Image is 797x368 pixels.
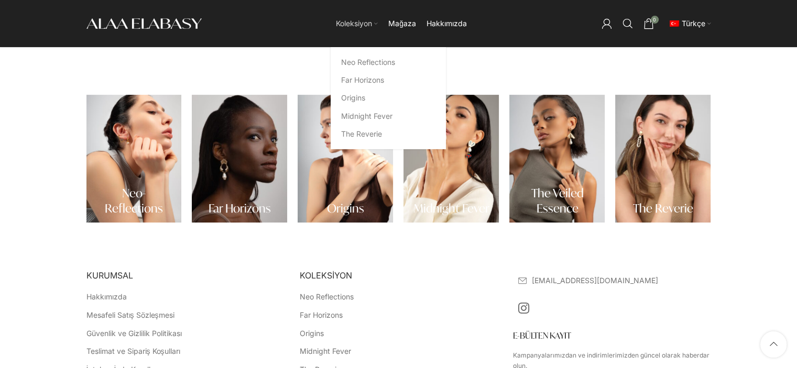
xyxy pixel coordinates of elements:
a: Midnight Fever [300,346,352,356]
a: Banner bağlantısı [615,95,711,222]
a: Koleksiyon [336,13,378,34]
a: Teslimat ve Sipariş Koşulları [86,346,181,356]
span: Mağaza [388,19,416,29]
a: Hakkımızda [427,13,467,34]
a: Mesafeli Satış Sözleşmesi [86,310,176,320]
a: Far Horizons [341,71,435,89]
span: Hakkımızda [427,19,467,29]
span: 0 [651,16,659,24]
div: İkincil navigasyon [662,13,716,34]
a: Güvenlik ve Gizlilik Politikası [86,328,183,339]
a: Instagram sosyal bağlantısı [513,297,534,321]
a: Mağaza [388,13,416,34]
a: Başa kaydır düğmesi [760,331,787,358]
a: Neo Reflections [341,53,435,71]
a: Site logo [86,18,202,27]
img: Türkçe [670,20,679,27]
a: Banner bağlantısı [298,95,393,222]
a: tr_TRTürkçe [667,13,711,34]
a: Banner bağlantısı [192,95,287,222]
a: Midnight Fever [341,107,435,125]
h5: KURUMSAL [86,270,284,281]
a: Origins [341,89,435,107]
a: Banner bağlantısı [509,95,605,222]
a: Neo Reflections [300,292,355,302]
h3: E-BÜLTEN KAYIT [513,331,711,340]
a: Hakkımızda [86,292,128,302]
span: Koleksiyon [336,19,372,29]
a: Banner bağlantısı [403,95,499,222]
a: Origins [300,328,325,339]
div: Ana yönlendirici [207,13,596,34]
a: The Reverie [341,125,435,143]
a: Banner bağlantısı [86,95,182,222]
h5: KOLEKSİYON [300,270,497,281]
a: Liste öğesi bağlantısı [518,275,711,286]
span: Türkçe [682,19,705,28]
a: Arama [617,13,638,34]
a: Far Horizons [300,310,344,320]
a: 0 [638,13,659,34]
